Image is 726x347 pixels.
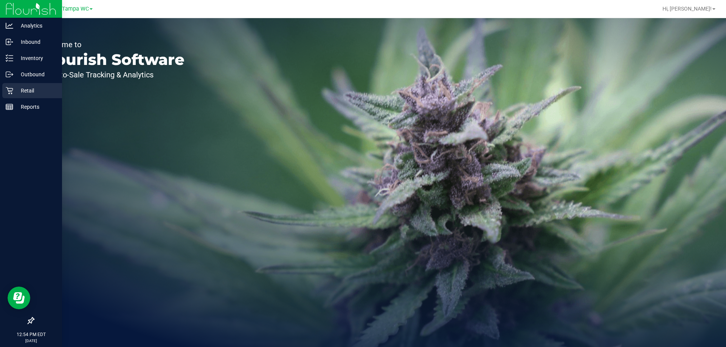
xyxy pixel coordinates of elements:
[6,71,13,78] inline-svg: Outbound
[6,22,13,29] inline-svg: Analytics
[8,287,30,309] iframe: Resource center
[3,338,59,344] p: [DATE]
[13,70,59,79] p: Outbound
[3,331,59,338] p: 12:54 PM EDT
[6,103,13,111] inline-svg: Reports
[62,6,89,12] span: Tampa WC
[41,52,185,67] p: Flourish Software
[13,37,59,46] p: Inbound
[6,54,13,62] inline-svg: Inventory
[41,41,185,48] p: Welcome to
[13,86,59,95] p: Retail
[6,87,13,94] inline-svg: Retail
[13,54,59,63] p: Inventory
[13,102,59,111] p: Reports
[41,71,185,79] p: Seed-to-Sale Tracking & Analytics
[13,21,59,30] p: Analytics
[6,38,13,46] inline-svg: Inbound
[662,6,712,12] span: Hi, [PERSON_NAME]!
